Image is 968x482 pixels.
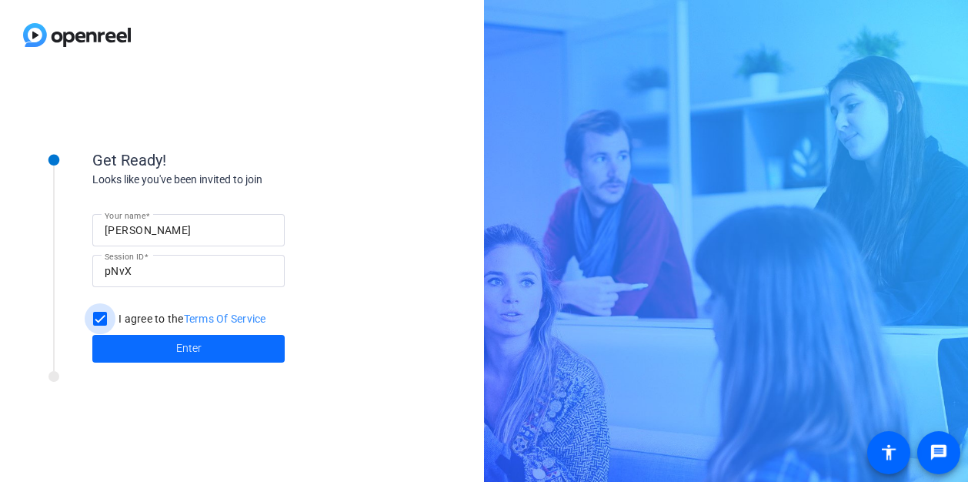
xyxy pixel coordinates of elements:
mat-icon: accessibility [880,444,898,462]
mat-label: Your name [105,211,145,220]
div: Get Ready! [92,149,400,172]
mat-label: Session ID [105,252,144,261]
mat-icon: message [930,444,948,462]
div: Looks like you've been invited to join [92,172,400,188]
label: I agree to the [115,311,266,326]
span: Enter [176,340,202,356]
a: Terms Of Service [184,313,266,325]
button: Enter [92,335,285,363]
